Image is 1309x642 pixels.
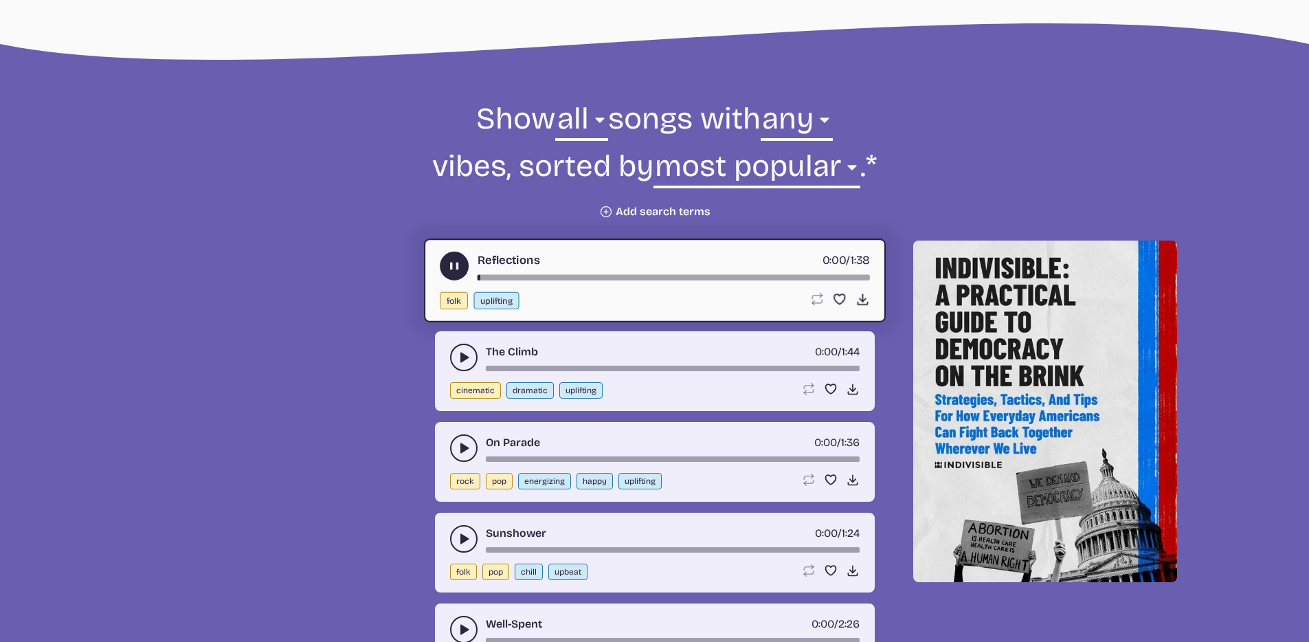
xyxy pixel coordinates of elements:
[450,564,477,580] button: folk
[473,292,519,309] button: uplifting
[440,252,469,280] button: play-pause toggle
[450,434,478,462] button: play-pause toggle
[815,344,860,360] div: /
[599,205,711,219] button: Add search terms
[486,366,860,371] div: song-time-bar
[913,241,1177,582] img: Help save our democracy!
[515,564,543,580] button: chill
[653,146,860,194] select: sorting
[518,473,571,489] button: energizing
[850,253,869,267] span: 1:38
[761,99,833,146] select: vibe
[618,473,662,489] button: uplifting
[812,616,860,632] div: /
[802,564,816,577] button: Loop
[450,473,480,489] button: rock
[486,434,540,451] a: On Parade
[486,525,546,542] a: Sunshower
[832,292,847,307] button: Favorite
[841,436,860,449] span: 1:36
[814,436,837,449] span: timer
[842,527,860,540] span: 1:24
[440,292,468,309] button: folk
[450,525,478,553] button: play-pause toggle
[812,617,834,630] span: timer
[559,382,603,399] button: uplifting
[506,382,554,399] button: dramatic
[814,434,860,451] div: /
[824,473,838,487] button: Favorite
[815,527,838,540] span: timer
[486,473,513,489] button: pop
[486,344,538,360] a: The Climb
[815,525,860,542] div: /
[450,344,478,371] button: play-pause toggle
[577,473,613,489] button: happy
[809,292,823,307] button: Loop
[824,382,838,396] button: Favorite
[486,616,542,632] a: Well-Spent
[482,564,509,580] button: pop
[477,275,869,280] div: song-time-bar
[815,345,838,358] span: timer
[822,252,869,269] div: /
[281,99,1029,219] form: Show songs with vibes, sorted by .
[486,456,860,462] div: song-time-bar
[486,547,860,553] div: song-time-bar
[477,252,539,269] a: Reflections
[555,99,607,146] select: genre
[548,564,588,580] button: upbeat
[838,617,860,630] span: 2:26
[822,253,846,267] span: timer
[802,382,816,396] button: Loop
[802,473,816,487] button: Loop
[824,564,838,577] button: Favorite
[842,345,860,358] span: 1:44
[450,382,501,399] button: cinematic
